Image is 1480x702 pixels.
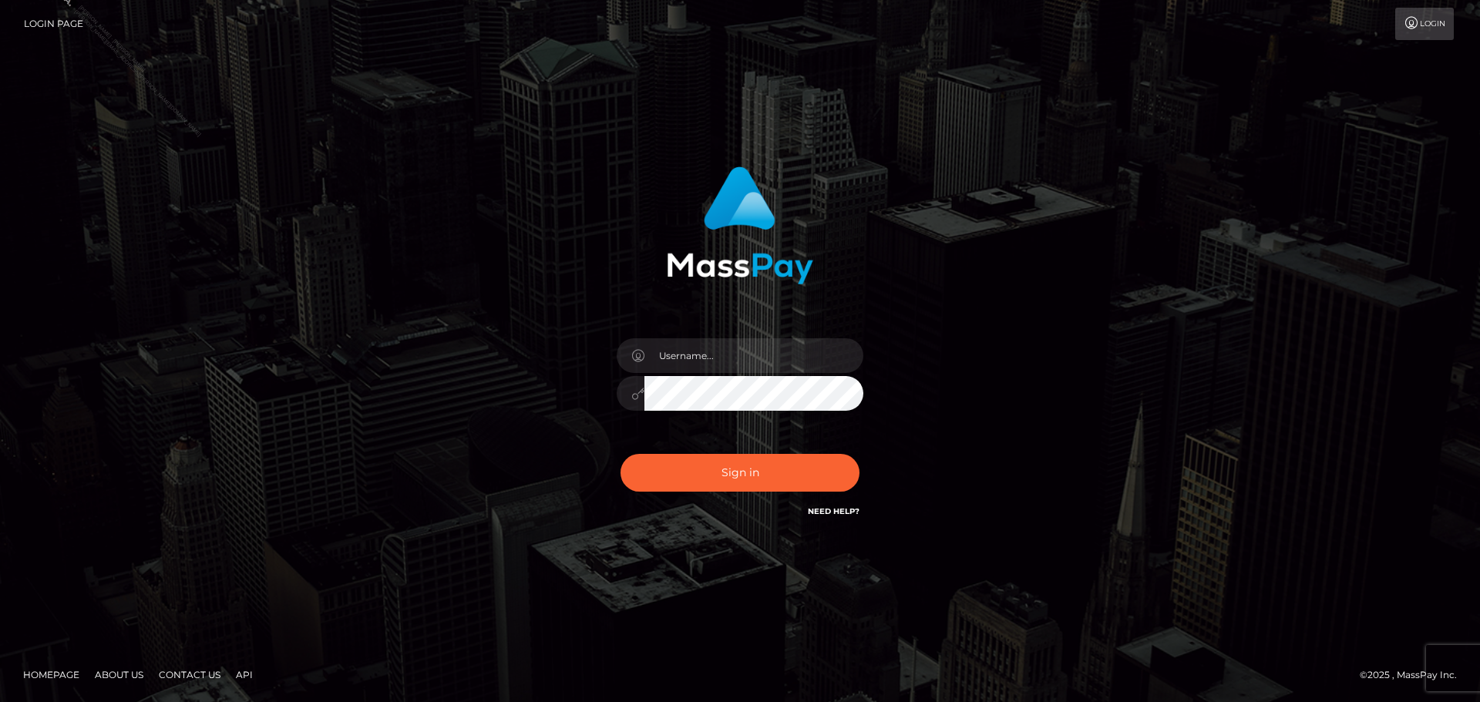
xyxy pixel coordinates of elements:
input: Username... [644,338,863,373]
a: Homepage [17,663,86,687]
img: MassPay Login [667,166,813,284]
a: About Us [89,663,150,687]
a: Login [1395,8,1454,40]
div: © 2025 , MassPay Inc. [1360,667,1468,684]
button: Sign in [621,454,859,492]
a: Contact Us [153,663,227,687]
a: Login Page [24,8,83,40]
a: Need Help? [808,506,859,516]
a: API [230,663,259,687]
